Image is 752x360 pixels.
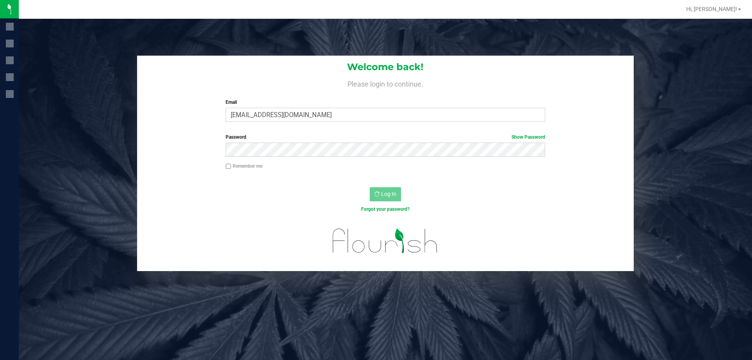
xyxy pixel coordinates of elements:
[137,78,634,88] h4: Please login to continue.
[323,221,447,261] img: flourish_logo.svg
[686,6,737,12] span: Hi, [PERSON_NAME]!
[137,62,634,72] h1: Welcome back!
[361,206,410,212] a: Forgot your password?
[226,134,246,140] span: Password
[226,163,262,170] label: Remember me
[370,187,401,201] button: Log In
[512,134,545,140] a: Show Password
[226,164,231,169] input: Remember me
[226,99,545,106] label: Email
[381,191,396,197] span: Log In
